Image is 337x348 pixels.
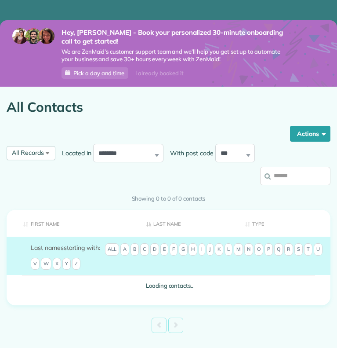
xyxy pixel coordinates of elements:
[140,210,239,237] th: Last Name: activate to sort column descending
[199,243,205,256] span: I
[304,243,312,256] span: T
[234,243,243,256] span: M
[25,28,41,44] img: jorge-587dff0eeaa6aab1f244e6dc62b8924c3b6ad411094392a53c71c6c4a576187d.jpg
[41,258,51,270] span: W
[31,243,100,252] label: starting with:
[274,243,283,256] span: Q
[179,243,188,256] span: G
[120,243,129,256] span: A
[207,243,214,256] span: J
[225,243,232,256] span: L
[130,68,188,79] div: I already booked it
[62,28,284,45] strong: Hey, [PERSON_NAME] - Book your personalized 30-minute onboarding call to get started!
[62,67,128,79] a: Pick a day and time
[7,100,330,114] h1: All Contacts
[12,149,44,157] span: All Records
[140,243,149,256] span: C
[31,258,40,270] span: V
[55,149,93,158] label: Located in
[7,191,330,203] div: Showing 0 to 0 of 0 contacts
[160,243,168,256] span: E
[130,243,139,256] span: B
[244,243,253,256] span: N
[239,210,330,237] th: Type: activate to sort column ascending
[188,243,197,256] span: H
[284,243,293,256] span: R
[72,258,80,270] span: Z
[215,243,223,256] span: K
[254,243,263,256] span: O
[7,210,140,237] th: First Name: activate to sort column ascending
[73,70,124,77] span: Pick a day and time
[62,258,71,270] span: Y
[12,28,28,44] img: maria-72a9807cf96188c08ef61303f053569d2e2a8a1cde33d635c8a3ac13582a053d.jpg
[62,48,284,63] span: We are ZenMaid’s customer support team and we’ll help you get set up to automate your business an...
[314,243,323,256] span: U
[265,243,273,256] span: P
[150,243,159,256] span: D
[105,243,119,256] span: All
[163,149,215,158] label: With post code
[294,243,303,256] span: S
[170,243,178,256] span: F
[39,28,54,44] img: michelle-19f622bdf1676172e81f8f8fba1fb50e276960ebfe0243fe18214015130c80e4.jpg
[290,126,330,142] button: Actions
[7,275,330,297] td: Loading contacts..
[31,244,64,252] span: Last names
[53,258,61,270] span: X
